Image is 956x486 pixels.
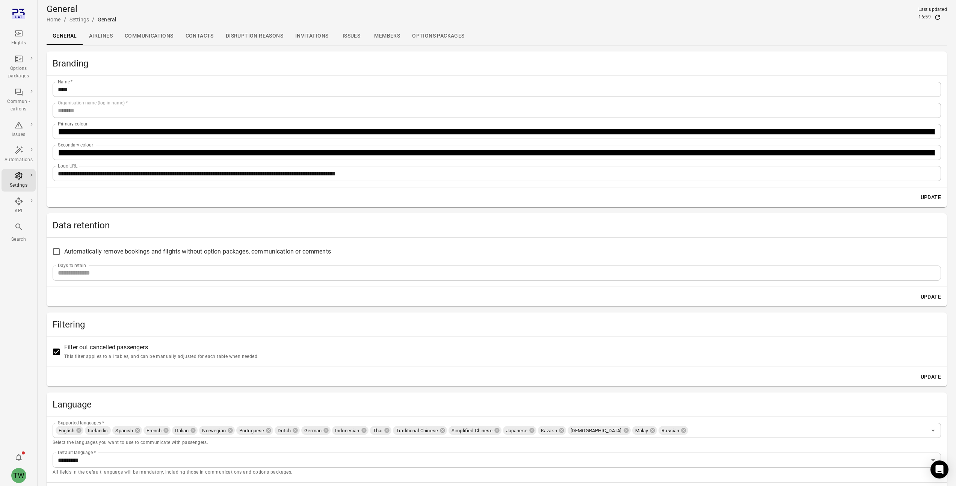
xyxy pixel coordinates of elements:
[220,27,289,45] a: Disruption reasons
[393,426,447,435] div: Traditional Chinese
[5,39,33,47] div: Flights
[928,425,938,436] button: Open
[172,426,198,435] div: Italian
[289,27,334,45] a: Invitations
[301,426,331,435] div: German
[53,469,941,476] p: All fields in the default language will be mandatory, including those in communications and optio...
[5,182,33,189] div: Settings
[236,427,267,435] span: Portuguese
[112,427,136,435] span: Spanish
[58,449,96,456] label: Default language
[632,427,651,435] span: Malay
[180,27,220,45] a: Contacts
[2,85,36,115] a: Communi-cations
[2,143,36,166] a: Automations
[5,65,33,80] div: Options packages
[301,427,325,435] span: German
[199,426,234,435] div: Norwegian
[119,27,180,45] a: Communications
[568,426,631,435] div: [DEMOGRAPHIC_DATA]
[58,78,73,85] label: Name
[11,468,26,483] div: TW
[64,247,331,256] span: Automatically remove bookings and flights without option packages, communication or comments
[47,17,61,23] a: Home
[406,27,470,45] a: Options packages
[53,439,941,447] p: Select the languages you want to use to communicate with passengers.
[918,290,944,304] button: Update
[5,131,33,139] div: Issues
[658,427,682,435] span: Russian
[5,236,33,243] div: Search
[83,27,119,45] a: Airlines
[172,427,192,435] span: Italian
[53,398,941,411] h2: Language
[56,426,83,435] div: English
[11,450,26,465] button: Notifications
[918,370,944,384] button: Update
[658,426,688,435] div: Russian
[47,3,116,15] h1: General
[53,57,941,69] h2: Branding
[370,426,392,435] div: Thai
[2,52,36,82] a: Options packages
[449,427,495,435] span: Simplified Chinese
[2,169,36,192] a: Settings
[58,163,78,169] label: Logo URL
[568,427,625,435] span: [DEMOGRAPHIC_DATA]
[334,27,368,45] a: Issues
[632,426,657,435] div: Malay
[918,14,931,21] div: 16:59
[69,17,89,23] a: Settings
[8,465,29,486] button: Tony Wang
[2,220,36,245] button: Search
[2,118,36,141] a: Issues
[332,427,362,435] span: Indonesian
[370,427,386,435] span: Thai
[538,427,560,435] span: Kazakh
[5,207,33,215] div: API
[85,427,111,435] span: Icelandic
[275,426,300,435] div: Dutch
[58,262,86,269] label: Days to retain
[64,15,66,24] li: /
[64,343,258,361] span: Filter out cancelled passengers
[58,121,88,127] label: Primary colour
[503,427,530,435] span: Japanese
[918,6,947,14] div: Last updated
[92,15,95,24] li: /
[199,427,228,435] span: Norwegian
[112,426,142,435] div: Spanish
[332,426,369,435] div: Indonesian
[368,27,406,45] a: Members
[275,427,294,435] span: Dutch
[236,426,273,435] div: Portuguese
[53,318,941,331] h2: Filtering
[5,98,33,113] div: Communi-cations
[393,427,441,435] span: Traditional Chinese
[930,460,948,478] div: Open Intercom Messenger
[53,219,941,231] h2: Data retention
[56,427,77,435] span: English
[2,195,36,217] a: API
[58,142,93,148] label: Secondary colour
[58,100,128,106] label: Organisation name (log in name)
[449,426,501,435] div: Simplified Chinese
[58,420,104,426] label: Supported languages
[47,27,947,45] div: Local navigation
[5,156,33,164] div: Automations
[918,190,944,204] button: Update
[503,426,536,435] div: Japanese
[98,16,116,23] div: General
[64,353,258,361] p: This filter applies to all tables, and can be manually adjusted for each table when needed.
[47,27,83,45] a: General
[143,427,165,435] span: French
[47,15,116,24] nav: Breadcrumbs
[538,426,566,435] div: Kazakh
[934,14,941,21] button: Refresh data
[2,27,36,49] a: Flights
[143,426,171,435] div: French
[928,455,938,465] button: Open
